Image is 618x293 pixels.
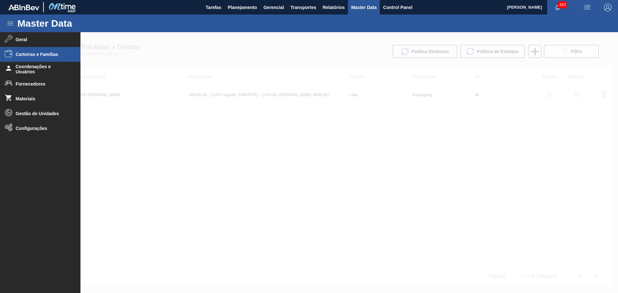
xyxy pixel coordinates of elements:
span: Master Data [351,4,377,11]
button: Notificações [547,3,568,12]
span: Tarefas [206,4,221,11]
img: userActions [583,4,591,11]
span: Gerencial [263,4,284,11]
span: Geral [16,37,69,42]
img: Logout [604,4,612,11]
span: Coordenações e Usuários [16,64,69,74]
span: 483 [558,1,567,8]
img: TNhmsLtSVTkK8tSr43FrP2fwEKptu5GPRR3wAAAABJRU5ErkJggg== [8,5,39,10]
span: Configurações [16,126,69,131]
span: Gestão de Unidades [16,111,69,116]
h1: Master Data [17,20,132,27]
span: Relatórios [323,4,344,11]
span: Fornecedores [16,81,69,87]
span: Carteiras e Famílias [16,52,69,57]
span: Control Panel [383,4,412,11]
span: Materiais [16,96,69,101]
span: Planejamento [228,4,257,11]
span: Transportes [290,4,316,11]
